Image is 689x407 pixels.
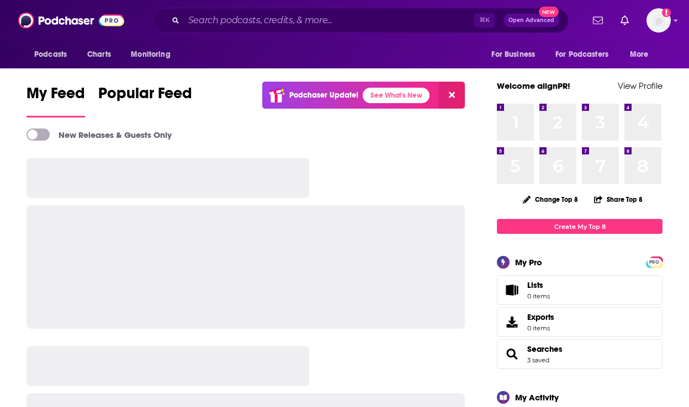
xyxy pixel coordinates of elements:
[497,339,662,369] span: Searches
[555,47,608,62] span: For Podcasters
[646,8,671,33] button: Show profile menu
[474,13,495,28] span: ⌘ K
[26,84,85,109] span: My Feed
[515,257,542,267] div: My Pro
[618,81,662,91] a: View Profile
[589,11,607,30] a: Show notifications dropdown
[622,44,662,65] button: open menu
[527,356,549,364] a: 3 saved
[123,44,184,65] button: open menu
[26,44,81,65] button: open menu
[484,44,549,65] button: open menu
[548,44,624,65] button: open menu
[34,47,67,62] span: Podcasts
[501,282,523,298] span: Lists
[527,280,550,290] span: Lists
[527,312,554,322] span: Exports
[153,8,569,33] div: Search podcasts, credits, & more...
[539,7,559,17] span: New
[497,81,570,91] a: Welcome alignPR!
[98,84,192,117] a: Popular Feed
[26,84,85,117] a: My Feed
[648,258,661,266] span: PRO
[289,90,358,100] p: Podchaser Update!
[527,344,563,354] a: Searches
[515,392,559,403] div: My Activity
[491,47,535,62] span: For Business
[497,219,662,234] a: Create My Top 8
[504,14,559,27] button: Open AdvancedNew
[497,307,662,337] a: Exports
[527,292,550,300] span: 0 items
[527,324,554,332] span: 0 items
[616,11,633,30] a: Show notifications dropdown
[593,189,643,210] button: Share Top 8
[527,280,543,290] span: Lists
[131,47,170,62] span: Monitoring
[501,346,523,362] a: Searches
[497,275,662,305] a: Lists
[646,8,671,33] img: User Profile
[501,314,523,330] span: Exports
[508,18,554,23] span: Open Advanced
[363,88,430,103] a: See What's New
[26,128,172,141] a: New Releases & Guests Only
[646,8,671,33] span: Logged in as alignPR
[87,47,111,62] span: Charts
[516,192,585,206] button: Change Top 8
[662,8,671,17] svg: Add a profile image
[184,12,474,29] input: Search podcasts, credits, & more...
[630,47,649,62] span: More
[18,10,124,31] img: Podchaser - Follow, Share and Rate Podcasts
[648,258,661,266] a: PRO
[98,84,192,109] span: Popular Feed
[80,44,118,65] a: Charts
